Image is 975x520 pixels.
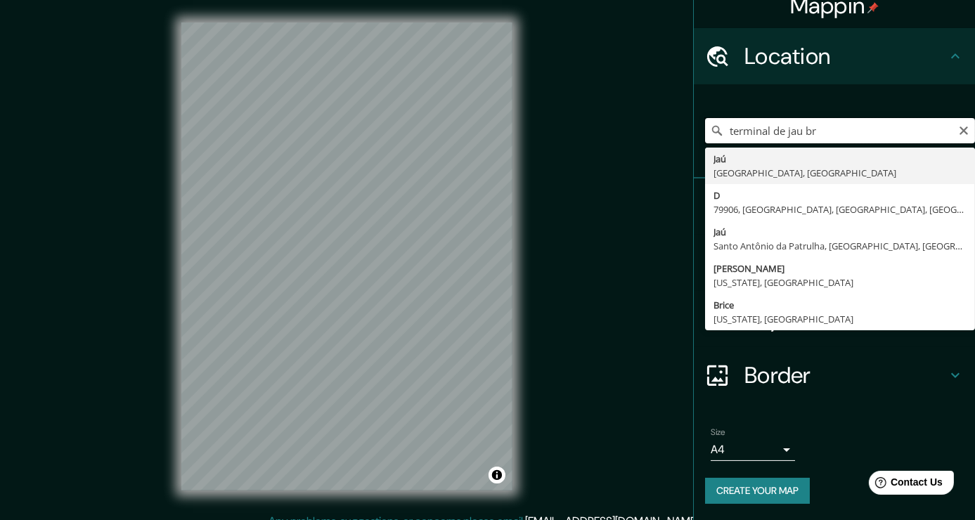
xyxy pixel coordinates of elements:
[714,312,967,326] div: [US_STATE], [GEOGRAPHIC_DATA]
[705,478,810,504] button: Create your map
[744,305,947,333] h4: Layout
[694,178,975,235] div: Pins
[714,239,967,253] div: Santo Antônio da Patrulha, [GEOGRAPHIC_DATA], [GEOGRAPHIC_DATA]
[867,2,879,13] img: pin-icon.png
[714,298,967,312] div: Brice
[714,275,967,290] div: [US_STATE], [GEOGRAPHIC_DATA]
[705,118,975,143] input: Pick your city or area
[714,166,967,180] div: [GEOGRAPHIC_DATA], [GEOGRAPHIC_DATA]
[744,42,947,70] h4: Location
[744,361,947,389] h4: Border
[714,225,967,239] div: Jaú
[694,28,975,84] div: Location
[714,202,967,216] div: 79906, [GEOGRAPHIC_DATA], [GEOGRAPHIC_DATA], [GEOGRAPHIC_DATA]
[711,427,725,438] label: Size
[958,123,969,136] button: Clear
[181,22,512,490] canvas: Map
[714,261,967,275] div: [PERSON_NAME]
[694,347,975,403] div: Border
[714,188,967,202] div: D
[694,291,975,347] div: Layout
[711,438,795,461] div: A4
[714,152,967,166] div: Jaú
[850,465,960,505] iframe: Help widget launcher
[489,467,505,483] button: Toggle attribution
[694,235,975,291] div: Style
